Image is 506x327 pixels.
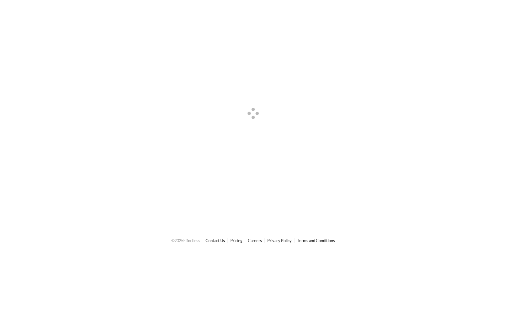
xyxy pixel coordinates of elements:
[248,238,262,243] a: Careers
[297,238,335,243] a: Terms and Conditions
[206,238,225,243] a: Contact Us
[230,238,243,243] a: Pricing
[171,238,200,243] span: © 2025 Effortless
[267,238,292,243] a: Privacy Policy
